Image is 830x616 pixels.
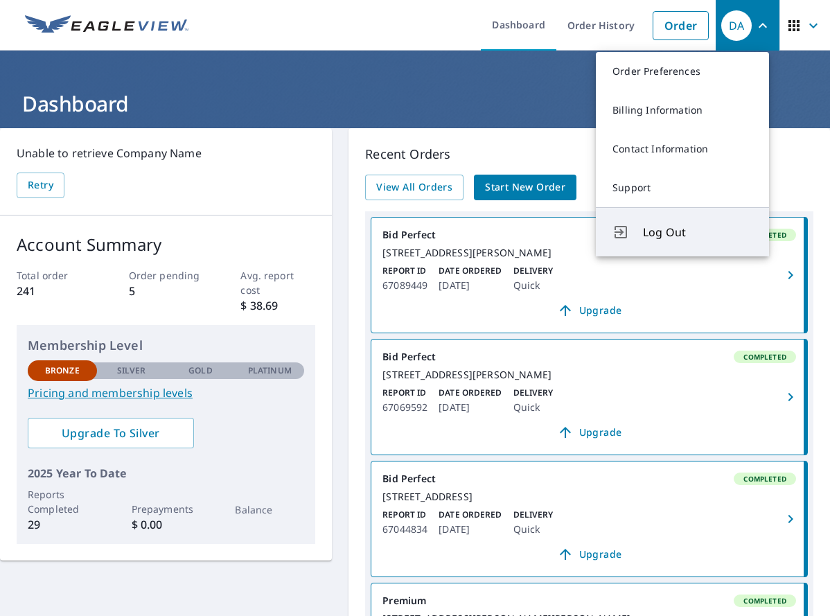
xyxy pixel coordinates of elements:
a: Support [596,168,769,207]
p: Delivery [513,265,554,277]
div: Bid Perfect [382,473,796,485]
p: Bronze [45,364,80,377]
a: Order [653,11,709,40]
p: Date Ordered [439,387,502,399]
p: Silver [117,364,146,377]
p: Avg. report cost [240,268,315,297]
p: Balance [235,502,304,517]
p: 67089449 [382,277,427,294]
p: 67069592 [382,399,427,416]
p: 2025 Year To Date [28,465,304,482]
p: $ 0.00 [132,516,201,533]
p: Report ID [382,265,427,277]
a: Bid PerfectCompleted[STREET_ADDRESS][PERSON_NAME]Report ID67069592Date Ordered[DATE]DeliveryQuick... [371,340,807,455]
span: Upgrade To Silver [39,425,183,441]
p: Delivery [513,509,554,521]
div: [STREET_ADDRESS][PERSON_NAME] [382,369,796,381]
span: Upgrade [391,546,788,563]
span: Upgrade [391,302,788,319]
a: Upgrade [382,299,796,322]
button: Retry [17,173,64,198]
p: $ 38.69 [240,297,315,314]
a: View All Orders [365,175,463,200]
span: Log Out [643,224,752,240]
p: Total order [17,268,91,283]
a: Billing Information [596,91,769,130]
span: Upgrade [391,424,788,441]
a: Upgrade [382,421,796,443]
div: Bid Perfect [382,351,796,363]
p: Quick [513,521,554,538]
a: Order Preferences [596,52,769,91]
p: Unable to retrieve Company Name [17,145,315,161]
p: 67044834 [382,521,427,538]
a: Upgrade To Silver [28,418,194,448]
a: Bid PerfectCompleted[STREET_ADDRESS][PERSON_NAME]Report ID67089449Date Ordered[DATE]DeliveryQuick... [371,218,807,333]
p: Date Ordered [439,509,502,521]
p: Report ID [382,387,427,399]
p: Gold [188,364,212,377]
a: Bid PerfectCompleted[STREET_ADDRESS]Report ID67044834Date Ordered[DATE]DeliveryQuickUpgrade [371,461,807,577]
h1: Dashboard [17,89,813,118]
div: [STREET_ADDRESS][PERSON_NAME] [382,247,796,259]
p: Date Ordered [439,265,502,277]
a: Start New Order [474,175,576,200]
span: Completed [735,474,795,484]
p: Prepayments [132,502,201,516]
a: Contact Information [596,130,769,168]
img: EV Logo [25,15,188,36]
a: Upgrade [382,543,796,565]
button: Log Out [596,207,769,256]
p: Order pending [129,268,204,283]
p: Account Summary [17,232,315,257]
p: Platinum [248,364,292,377]
span: View All Orders [376,179,452,196]
div: Bid Perfect [382,229,796,241]
div: [STREET_ADDRESS] [382,491,796,503]
p: [DATE] [439,399,502,416]
p: Delivery [513,387,554,399]
p: Quick [513,399,554,416]
div: Premium [382,595,796,607]
p: [DATE] [439,277,502,294]
p: Quick [513,277,554,294]
div: DA [721,10,752,41]
span: Retry [28,177,53,194]
p: Report ID [382,509,427,521]
a: Pricing and membership levels [28,385,304,401]
p: 29 [28,516,97,533]
span: Completed [735,352,795,362]
p: Recent Orders [365,145,813,164]
p: 241 [17,283,91,299]
span: Completed [735,596,795,606]
p: 5 [129,283,204,299]
span: Start New Order [485,179,565,196]
p: Membership Level [28,336,304,355]
p: [DATE] [439,521,502,538]
p: Reports Completed [28,487,97,516]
